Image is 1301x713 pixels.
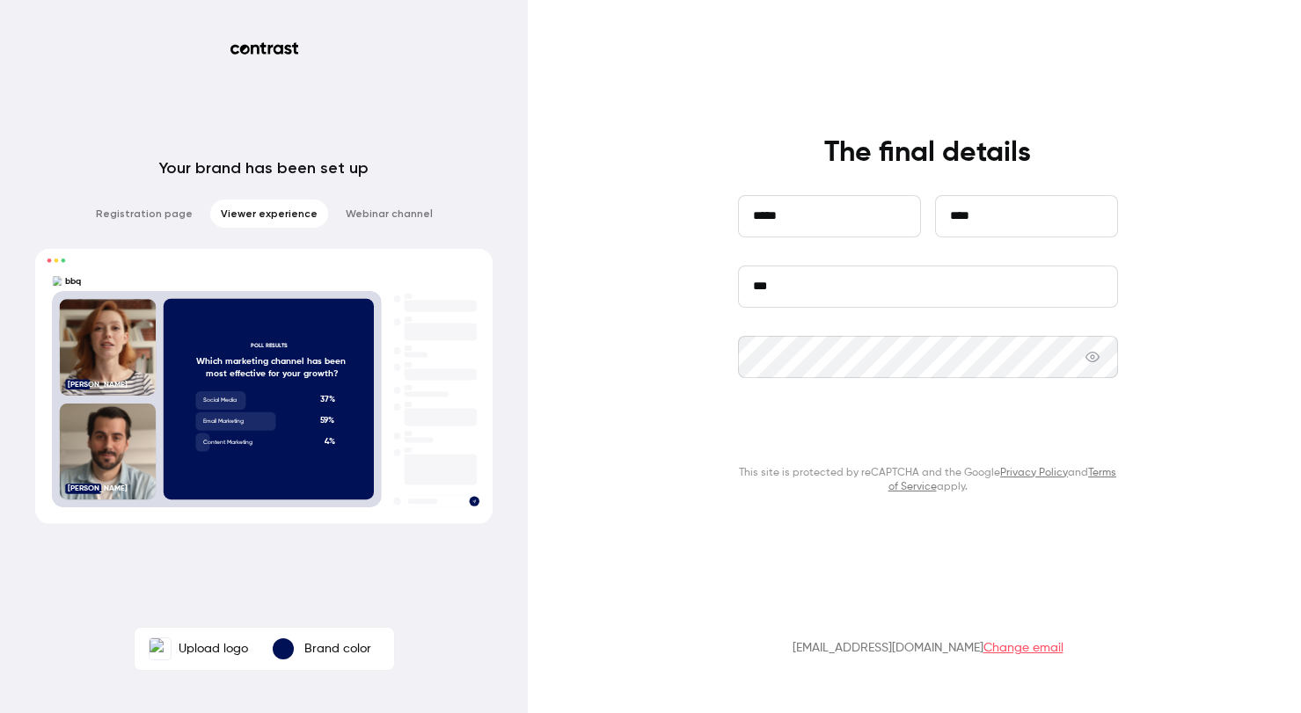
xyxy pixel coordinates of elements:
p: Your brand has been set up [159,157,369,178]
a: Change email [983,642,1063,654]
p: This site is protected by reCAPTCHA and the Google and apply. [738,466,1118,494]
a: Privacy Policy [1000,468,1068,478]
button: Continue [738,410,1118,452]
li: Viewer experience [210,200,328,228]
h4: The final details [824,135,1031,171]
label: bbqUpload logo [138,631,259,666]
li: Registration page [85,200,203,228]
p: Brand color [304,640,371,658]
p: [EMAIL_ADDRESS][DOMAIN_NAME] [793,639,1063,657]
a: Terms of Service [888,468,1117,492]
button: Brand color [259,631,391,666]
img: bbq [150,638,171,659]
li: Webinar channel [335,200,443,228]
